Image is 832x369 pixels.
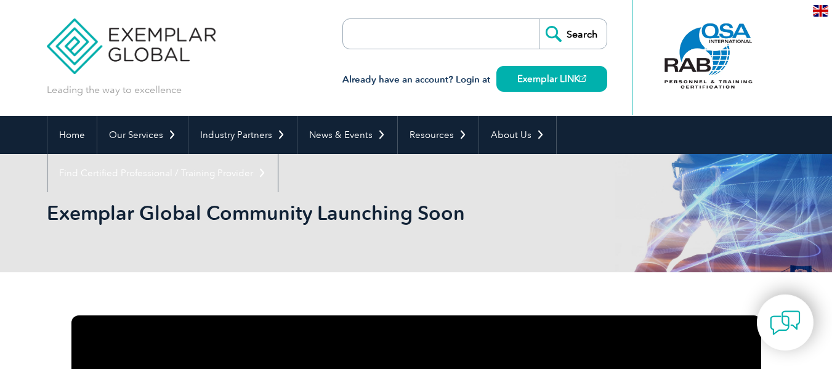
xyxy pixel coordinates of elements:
input: Search [539,19,607,49]
h2: Exemplar Global Community Launching Soon [47,203,564,223]
a: About Us [479,116,556,154]
a: Our Services [97,116,188,154]
a: Exemplar LINK [496,66,607,92]
img: contact-chat.png [770,307,801,338]
a: Industry Partners [188,116,297,154]
h3: Already have an account? Login at [342,72,607,87]
img: en [813,5,828,17]
a: Home [47,116,97,154]
p: Leading the way to excellence [47,83,182,97]
a: News & Events [297,116,397,154]
img: open_square.png [580,75,586,82]
a: Resources [398,116,479,154]
a: Find Certified Professional / Training Provider [47,154,278,192]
